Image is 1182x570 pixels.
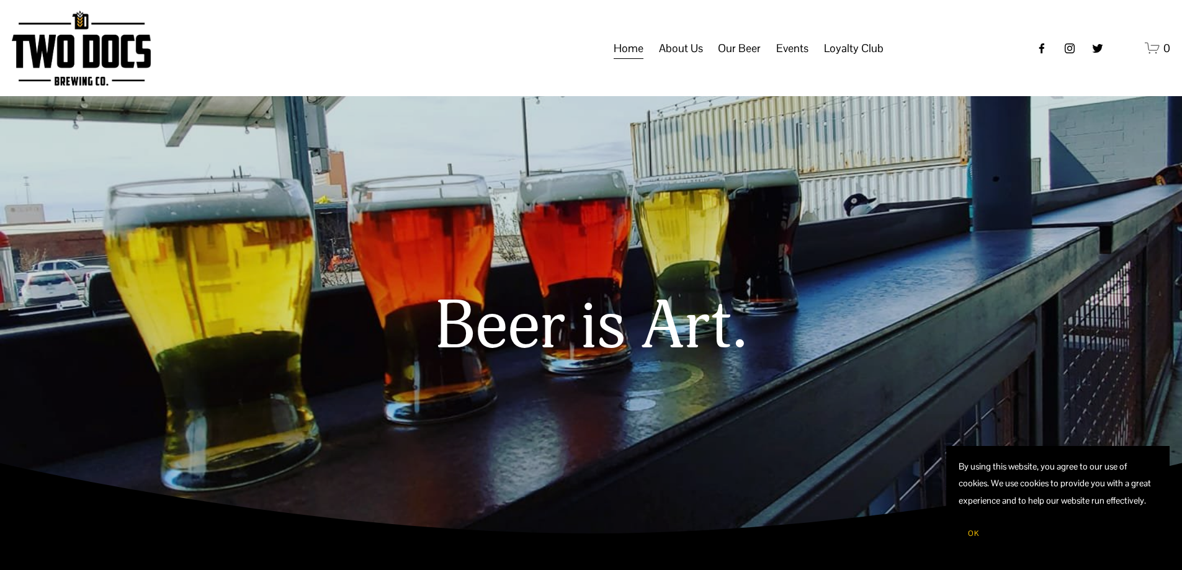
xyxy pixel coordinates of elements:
section: Cookie banner [946,446,1170,558]
button: OK [959,522,988,545]
span: Our Beer [718,38,761,59]
p: By using this website, you agree to our use of cookies. We use cookies to provide you with a grea... [959,458,1157,509]
a: folder dropdown [659,37,703,60]
span: OK [968,528,979,538]
a: Facebook [1036,42,1048,55]
a: twitter-unauth [1091,42,1104,55]
a: folder dropdown [776,37,808,60]
span: 0 [1163,41,1170,55]
a: folder dropdown [824,37,884,60]
a: folder dropdown [718,37,761,60]
img: Two Docs Brewing Co. [12,11,151,86]
span: Loyalty Club [824,38,884,59]
a: Home [614,37,643,60]
h1: Beer is Art. [157,290,1026,365]
span: About Us [659,38,703,59]
a: instagram-unauth [1063,42,1076,55]
span: Events [776,38,808,59]
a: 0 items in cart [1145,40,1170,56]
